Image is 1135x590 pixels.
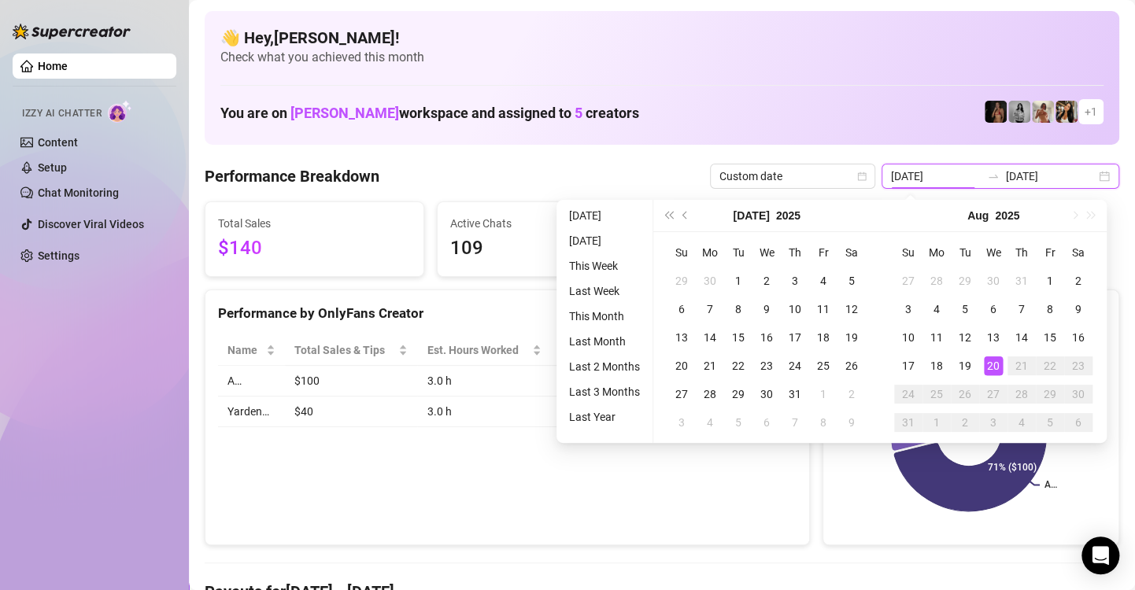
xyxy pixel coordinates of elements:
[951,408,979,437] td: 2025-09-02
[1036,323,1064,352] td: 2025-08-15
[956,300,974,319] div: 5
[752,352,781,380] td: 2025-07-23
[667,267,696,295] td: 2025-06-29
[1036,408,1064,437] td: 2025-09-05
[563,407,646,426] li: Last Year
[786,356,804,375] div: 24
[1064,323,1092,352] td: 2025-08-16
[1056,101,1078,123] img: AdelDahan
[563,206,646,225] li: [DATE]
[729,300,748,319] div: 8
[899,385,918,404] div: 24
[984,328,1003,347] div: 13
[227,341,263,359] span: Name
[1007,295,1036,323] td: 2025-08-07
[842,271,861,290] div: 5
[1032,101,1054,123] img: Green
[1064,238,1092,267] th: Sa
[724,380,752,408] td: 2025-07-29
[781,238,809,267] th: Th
[1069,271,1088,290] div: 2
[927,328,946,347] div: 11
[781,323,809,352] td: 2025-07-17
[967,200,989,231] button: Choose a month
[38,60,68,72] a: Home
[776,200,800,231] button: Choose a year
[696,238,724,267] th: Mo
[218,234,411,264] span: $140
[809,238,837,267] th: Fr
[701,413,719,432] div: 4
[1012,328,1031,347] div: 14
[667,238,696,267] th: Su
[786,271,804,290] div: 3
[809,267,837,295] td: 2025-07-04
[1041,385,1059,404] div: 29
[842,413,861,432] div: 9
[724,295,752,323] td: 2025-07-08
[757,300,776,319] div: 9
[979,267,1007,295] td: 2025-07-30
[956,271,974,290] div: 29
[786,413,804,432] div: 7
[701,356,719,375] div: 21
[1041,413,1059,432] div: 5
[427,341,529,359] div: Est. Hours Worked
[894,352,922,380] td: 2025-08-17
[922,352,951,380] td: 2025-08-18
[1036,352,1064,380] td: 2025-08-22
[984,271,1003,290] div: 30
[757,271,776,290] div: 2
[294,341,396,359] span: Total Sales & Tips
[1041,271,1059,290] div: 1
[979,295,1007,323] td: 2025-08-06
[417,396,551,427] td: 3.0 h
[218,303,797,324] div: Performance by OnlyFans Creator
[701,271,719,290] div: 30
[551,335,652,366] th: Sales / Hour
[551,396,652,427] td: $13.33
[1012,385,1031,404] div: 28
[814,356,833,375] div: 25
[894,323,922,352] td: 2025-08-10
[837,238,866,267] th: Sa
[672,356,691,375] div: 20
[1041,328,1059,347] div: 15
[951,267,979,295] td: 2025-07-29
[218,215,411,232] span: Total Sales
[729,271,748,290] div: 1
[979,238,1007,267] th: We
[220,49,1104,66] span: Check what you achieved this month
[922,408,951,437] td: 2025-09-01
[752,408,781,437] td: 2025-08-06
[285,366,418,396] td: $100
[786,328,804,347] div: 17
[951,352,979,380] td: 2025-08-19
[22,106,102,121] span: Izzy AI Chatter
[1064,380,1092,408] td: 2025-08-30
[1064,408,1092,437] td: 2025-09-06
[809,295,837,323] td: 2025-07-11
[1081,537,1119,574] div: Open Intercom Messenger
[956,413,974,432] div: 2
[979,352,1007,380] td: 2025-08-20
[894,238,922,267] th: Su
[1036,267,1064,295] td: 2025-08-01
[894,380,922,408] td: 2025-08-24
[1064,267,1092,295] td: 2025-08-02
[814,271,833,290] div: 4
[1012,413,1031,432] div: 4
[752,323,781,352] td: 2025-07-16
[757,413,776,432] div: 6
[729,413,748,432] div: 5
[1069,413,1088,432] div: 6
[891,168,981,185] input: Start date
[809,408,837,437] td: 2025-08-08
[1069,328,1088,347] div: 16
[13,24,131,39] img: logo-BBDzfeDw.svg
[38,186,119,199] a: Chat Monitoring
[696,267,724,295] td: 2025-06-30
[781,352,809,380] td: 2025-07-24
[1036,295,1064,323] td: 2025-08-08
[1012,356,1031,375] div: 21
